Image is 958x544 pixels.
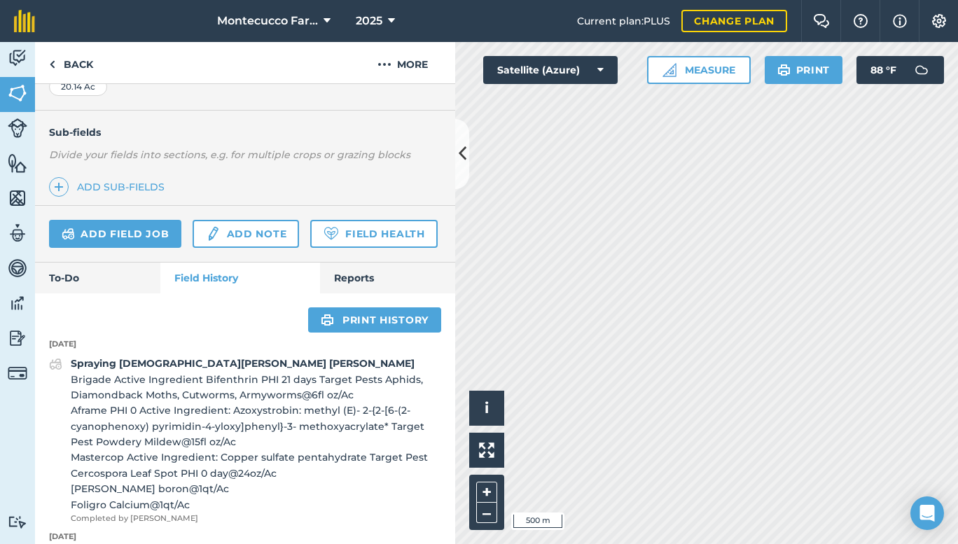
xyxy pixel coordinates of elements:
[8,363,27,383] img: svg+xml;base64,PD94bWwgdmVyc2lvbj0iMS4wIiBlbmNvZGluZz0idXRmLTgiPz4KPCEtLSBHZW5lcmF0b3I6IEFkb2JlIE...
[320,263,455,293] a: Reports
[852,14,869,28] img: A question mark icon
[35,338,455,351] p: [DATE]
[356,13,382,29] span: 2025
[662,63,676,77] img: Ruler icon
[321,312,334,328] img: svg+xml;base64,PHN2ZyB4bWxucz0iaHR0cDovL3d3dy53My5vcmcvMjAwMC9zdmciIHdpZHRoPSIxOSIgaGVpZ2h0PSIyNC...
[49,220,181,248] a: Add field job
[469,391,504,426] button: i
[35,531,455,543] p: [DATE]
[813,14,830,28] img: Two speech bubbles overlapping with the left bubble in the forefront
[8,153,27,174] img: svg+xml;base64,PHN2ZyB4bWxucz0iaHR0cDovL3d3dy53My5vcmcvMjAwMC9zdmciIHdpZHRoPSI1NiIgaGVpZ2h0PSI2MC...
[765,56,843,84] button: Print
[49,56,55,73] img: svg+xml;base64,PHN2ZyB4bWxucz0iaHR0cDovL3d3dy53My5vcmcvMjAwMC9zdmciIHdpZHRoPSI5IiBoZWlnaHQ9IjI0Ii...
[71,357,415,370] strong: Spraying [DEMOGRAPHIC_DATA][PERSON_NAME] [PERSON_NAME]
[483,56,618,84] button: Satellite (Azure)
[377,56,391,73] img: svg+xml;base64,PHN2ZyB4bWxucz0iaHR0cDovL3d3dy53My5vcmcvMjAwMC9zdmciIHdpZHRoPSIyMCIgaGVpZ2h0PSIyNC...
[8,223,27,244] img: svg+xml;base64,PD94bWwgdmVyc2lvbj0iMS4wIiBlbmNvZGluZz0idXRmLTgiPz4KPCEtLSBHZW5lcmF0b3I6IEFkb2JlIE...
[8,293,27,314] img: svg+xml;base64,PD94bWwgdmVyc2lvbj0iMS4wIiBlbmNvZGluZz0idXRmLTgiPz4KPCEtLSBHZW5lcmF0b3I6IEFkb2JlIE...
[8,83,27,104] img: svg+xml;base64,PHN2ZyB4bWxucz0iaHR0cDovL3d3dy53My5vcmcvMjAwMC9zdmciIHdpZHRoPSI1NiIgaGVpZ2h0PSI2MC...
[577,13,670,29] span: Current plan : PLUS
[856,56,944,84] button: 88 °F
[8,188,27,209] img: svg+xml;base64,PHN2ZyB4bWxucz0iaHR0cDovL3d3dy53My5vcmcvMjAwMC9zdmciIHdpZHRoPSI1NiIgaGVpZ2h0PSI2MC...
[931,14,947,28] img: A cog icon
[910,496,944,530] div: Open Intercom Messenger
[54,179,64,195] img: svg+xml;base64,PHN2ZyB4bWxucz0iaHR0cDovL3d3dy53My5vcmcvMjAwMC9zdmciIHdpZHRoPSIxNCIgaGVpZ2h0PSIyNC...
[35,263,160,293] a: To-Do
[193,220,299,248] a: Add note
[160,263,319,293] a: Field History
[71,372,441,403] span: Brigade Active Ingredient Bifenthrin PHI 21 days Target Pests Aphids, Diamondback Moths, Cutworms...
[71,497,441,512] span: Foligro Calcium @ 1 qt / Ac
[71,403,441,449] span: Aframe PHI 0 Active Ingredient: Azoxystrobin: methyl (E)- 2-{2-[6-(2-cyanophenoxy) pyrimidin-4-yl...
[71,481,441,496] span: [PERSON_NAME] boron @ 1 qt / Ac
[8,48,27,69] img: svg+xml;base64,PD94bWwgdmVyc2lvbj0iMS4wIiBlbmNvZGluZz0idXRmLTgiPz4KPCEtLSBHZW5lcmF0b3I6IEFkb2JlIE...
[8,258,27,279] img: svg+xml;base64,PD94bWwgdmVyc2lvbj0iMS4wIiBlbmNvZGluZz0idXRmLTgiPz4KPCEtLSBHZW5lcmF0b3I6IEFkb2JlIE...
[350,42,455,83] button: More
[71,512,441,525] span: Completed by [PERSON_NAME]
[308,307,441,333] a: Print history
[205,225,221,242] img: svg+xml;base64,PD94bWwgdmVyc2lvbj0iMS4wIiBlbmNvZGluZz0idXRmLTgiPz4KPCEtLSBHZW5lcmF0b3I6IEFkb2JlIE...
[908,56,936,84] img: svg+xml;base64,PD94bWwgdmVyc2lvbj0iMS4wIiBlbmNvZGluZz0idXRmLTgiPz4KPCEtLSBHZW5lcmF0b3I6IEFkb2JlIE...
[49,356,441,525] a: Spraying [DEMOGRAPHIC_DATA][PERSON_NAME] [PERSON_NAME]Brigade Active Ingredient Bifenthrin PHI 21...
[870,56,896,84] span: 88 ° F
[35,125,455,140] h4: Sub-fields
[217,13,318,29] span: Montecucco Farms
[49,78,107,96] div: 20.14 Ac
[681,10,787,32] a: Change plan
[8,515,27,529] img: svg+xml;base64,PD94bWwgdmVyc2lvbj0iMS4wIiBlbmNvZGluZz0idXRmLTgiPz4KPCEtLSBHZW5lcmF0b3I6IEFkb2JlIE...
[893,13,907,29] img: svg+xml;base64,PHN2ZyB4bWxucz0iaHR0cDovL3d3dy53My5vcmcvMjAwMC9zdmciIHdpZHRoPSIxNyIgaGVpZ2h0PSIxNy...
[647,56,751,84] button: Measure
[777,62,791,78] img: svg+xml;base64,PHN2ZyB4bWxucz0iaHR0cDovL3d3dy53My5vcmcvMjAwMC9zdmciIHdpZHRoPSIxOSIgaGVpZ2h0PSIyNC...
[479,442,494,458] img: Four arrows, one pointing top left, one top right, one bottom right and the last bottom left
[8,118,27,138] img: svg+xml;base64,PD94bWwgdmVyc2lvbj0iMS4wIiBlbmNvZGluZz0idXRmLTgiPz4KPCEtLSBHZW5lcmF0b3I6IEFkb2JlIE...
[14,10,35,32] img: fieldmargin Logo
[49,356,62,372] img: svg+xml;base64,PD94bWwgdmVyc2lvbj0iMS4wIiBlbmNvZGluZz0idXRmLTgiPz4KPCEtLSBHZW5lcmF0b3I6IEFkb2JlIE...
[476,482,497,503] button: +
[35,42,107,83] a: Back
[476,503,497,523] button: –
[49,177,170,197] a: Add sub-fields
[49,148,410,161] em: Divide your fields into sections, e.g. for multiple crops or grazing blocks
[62,225,75,242] img: svg+xml;base64,PD94bWwgdmVyc2lvbj0iMS4wIiBlbmNvZGluZz0idXRmLTgiPz4KPCEtLSBHZW5lcmF0b3I6IEFkb2JlIE...
[8,328,27,349] img: svg+xml;base64,PD94bWwgdmVyc2lvbj0iMS4wIiBlbmNvZGluZz0idXRmLTgiPz4KPCEtLSBHZW5lcmF0b3I6IEFkb2JlIE...
[485,399,489,417] span: i
[71,449,441,481] span: Mastercop Active Ingredient: Copper sulfate pentahydrate Target Pest Cercospora Leaf Spot PHI 0 d...
[310,220,437,248] a: Field Health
